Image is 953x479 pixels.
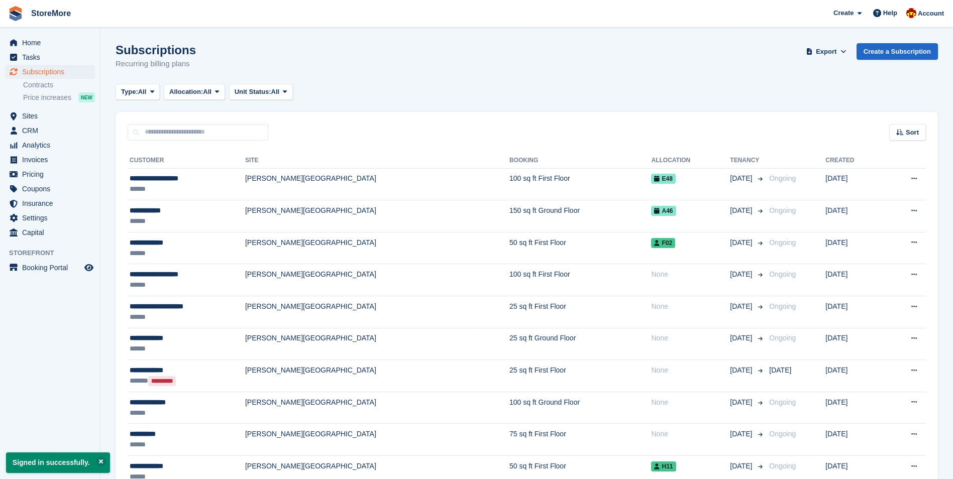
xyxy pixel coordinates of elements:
[509,200,651,232] td: 150 sq ft Ground Floor
[5,50,95,64] a: menu
[825,424,883,456] td: [DATE]
[22,167,82,181] span: Pricing
[730,269,754,280] span: [DATE]
[730,333,754,343] span: [DATE]
[5,167,95,181] a: menu
[651,397,730,408] div: None
[769,238,796,247] span: Ongoing
[730,237,754,248] span: [DATE]
[245,168,509,200] td: [PERSON_NAME][GEOGRAPHIC_DATA]
[23,92,95,103] a: Price increases NEW
[245,392,509,424] td: [PERSON_NAME][GEOGRAPHIC_DATA]
[138,87,147,97] span: All
[825,328,883,360] td: [DATE]
[906,128,919,138] span: Sort
[22,225,82,240] span: Capital
[769,270,796,278] span: Ongoing
[651,238,675,248] span: F02
[245,200,509,232] td: [PERSON_NAME][GEOGRAPHIC_DATA]
[22,109,82,123] span: Sites
[5,36,95,50] a: menu
[509,296,651,328] td: 25 sq ft First Floor
[245,360,509,392] td: [PERSON_NAME][GEOGRAPHIC_DATA]
[883,8,897,18] span: Help
[509,153,651,169] th: Booking
[9,248,100,258] span: Storefront
[116,84,160,100] button: Type: All
[23,80,95,90] a: Contracts
[509,168,651,200] td: 100 sq ft First Floor
[116,58,196,70] p: Recurring billing plans
[5,182,95,196] a: menu
[825,232,883,264] td: [DATE]
[8,6,23,21] img: stora-icon-8386f47178a22dfd0bd8f6a31ec36ba5ce8667c1dd55bd0f319d3a0aa187defe.svg
[22,36,82,50] span: Home
[5,124,95,138] a: menu
[825,264,883,296] td: [DATE]
[651,174,675,184] span: E48
[730,429,754,439] span: [DATE]
[651,206,676,216] span: A46
[833,8,854,18] span: Create
[769,462,796,470] span: Ongoing
[509,424,651,456] td: 75 sq ft First Floor
[769,302,796,310] span: Ongoing
[730,173,754,184] span: [DATE]
[825,296,883,328] td: [DATE]
[78,92,95,102] div: NEW
[651,461,676,471] span: H11
[22,182,82,196] span: Coupons
[730,461,754,471] span: [DATE]
[5,109,95,123] a: menu
[816,47,836,57] span: Export
[116,43,196,57] h1: Subscriptions
[27,5,75,22] a: StoreMore
[730,301,754,312] span: [DATE]
[22,50,82,64] span: Tasks
[651,153,730,169] th: Allocation
[769,366,791,374] span: [DATE]
[825,153,883,169] th: Created
[5,225,95,240] a: menu
[769,206,796,214] span: Ongoing
[83,262,95,274] a: Preview store
[128,153,245,169] th: Customer
[121,87,138,97] span: Type:
[245,424,509,456] td: [PERSON_NAME][GEOGRAPHIC_DATA]
[5,196,95,210] a: menu
[509,328,651,360] td: 25 sq ft Ground Floor
[918,9,944,19] span: Account
[22,211,82,225] span: Settings
[245,328,509,360] td: [PERSON_NAME][GEOGRAPHIC_DATA]
[769,398,796,406] span: Ongoing
[906,8,916,18] img: Store More Team
[245,296,509,328] td: [PERSON_NAME][GEOGRAPHIC_DATA]
[229,84,293,100] button: Unit Status: All
[651,333,730,343] div: None
[22,196,82,210] span: Insurance
[509,264,651,296] td: 100 sq ft First Floor
[730,153,765,169] th: Tenancy
[769,174,796,182] span: Ongoing
[651,301,730,312] div: None
[730,205,754,216] span: [DATE]
[5,261,95,275] a: menu
[203,87,211,97] span: All
[804,43,849,60] button: Export
[23,93,71,102] span: Price increases
[22,261,82,275] span: Booking Portal
[5,138,95,152] a: menu
[825,168,883,200] td: [DATE]
[235,87,271,97] span: Unit Status:
[769,430,796,438] span: Ongoing
[5,153,95,167] a: menu
[651,429,730,439] div: None
[164,84,225,100] button: Allocation: All
[509,360,651,392] td: 25 sq ft First Floor
[245,264,509,296] td: [PERSON_NAME][GEOGRAPHIC_DATA]
[5,211,95,225] a: menu
[651,365,730,376] div: None
[271,87,280,97] span: All
[245,232,509,264] td: [PERSON_NAME][GEOGRAPHIC_DATA]
[825,392,883,424] td: [DATE]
